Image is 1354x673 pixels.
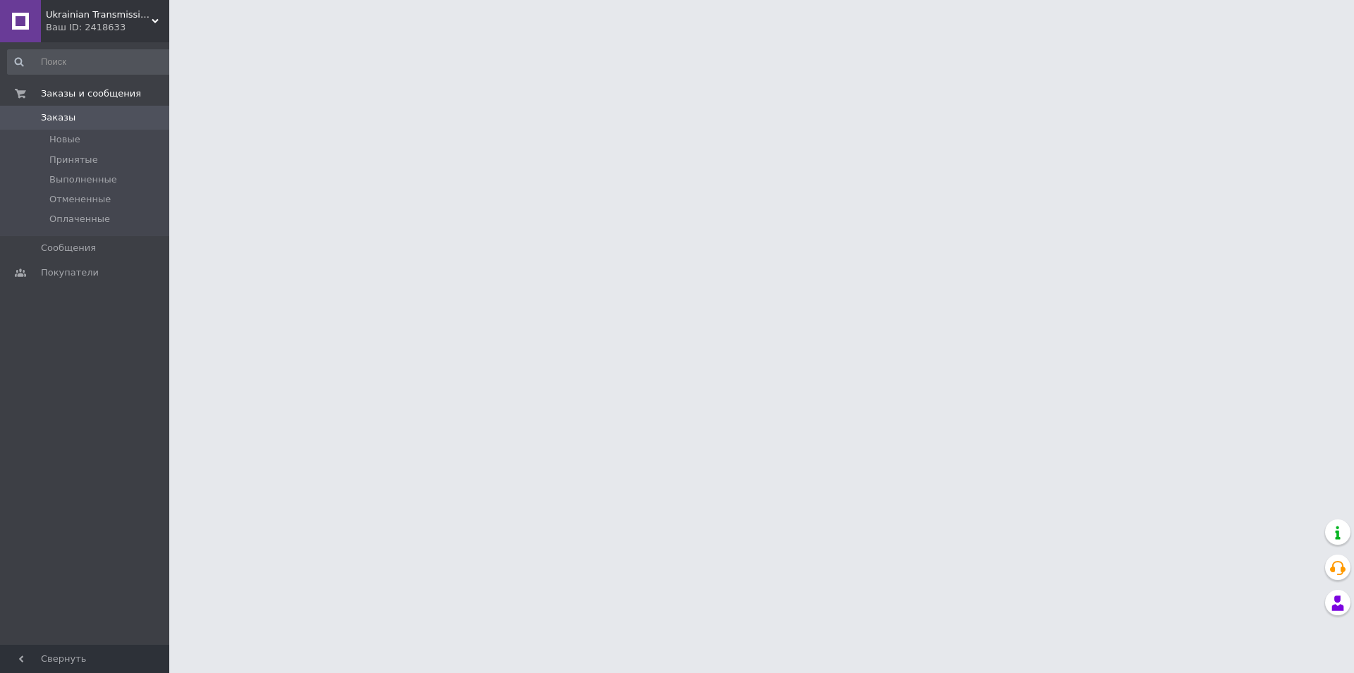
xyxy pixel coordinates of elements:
span: Покупатели [41,266,99,279]
span: Ukrainian Transmission Centre [46,8,152,21]
input: Поиск [7,49,174,75]
span: Принятые [49,154,98,166]
span: Новые [49,133,80,146]
div: Ваш ID: 2418633 [46,21,169,34]
span: Заказы [41,111,75,124]
span: Отмененные [49,193,111,206]
span: Сообщения [41,242,96,254]
span: Выполненные [49,173,117,186]
span: Оплаченные [49,213,110,226]
span: Заказы и сообщения [41,87,141,100]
